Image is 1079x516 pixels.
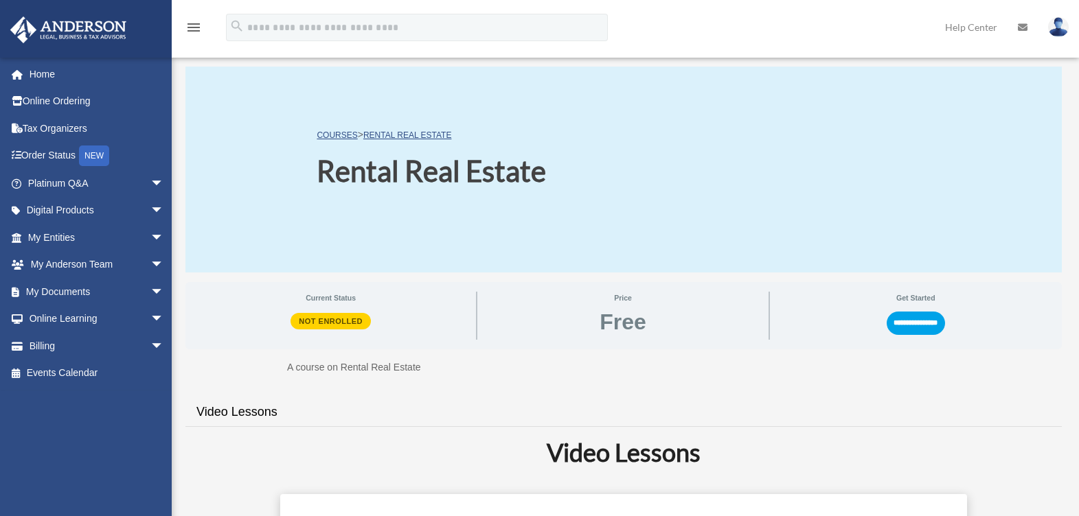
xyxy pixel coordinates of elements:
span: Not Enrolled [291,313,371,329]
span: arrow_drop_down [150,169,178,198]
a: Tax Organizers [10,115,185,142]
span: arrow_drop_down [150,197,178,225]
a: Rental Real Estate [363,130,451,140]
span: Current Status [195,292,466,304]
span: arrow_drop_down [150,332,178,360]
i: menu [185,19,202,36]
span: Free [600,311,646,333]
img: Anderson Advisors Platinum Portal [6,16,130,43]
a: menu [185,24,202,36]
a: Platinum Q&Aarrow_drop_down [10,169,185,197]
a: Online Learningarrow_drop_down [10,305,185,333]
a: My Documentsarrow_drop_down [10,278,185,305]
h2: Video Lessons [194,435,1054,469]
a: My Anderson Teamarrow_drop_down [10,251,185,279]
span: arrow_drop_down [150,278,178,306]
div: NEW [79,145,109,166]
span: Get Started [780,292,1052,304]
p: A course on Rental Real Estate [287,359,960,376]
span: arrow_drop_down [150,251,178,279]
a: Events Calendar [10,360,185,387]
a: My Entitiesarrow_drop_down [10,224,185,251]
a: Online Ordering [10,88,185,115]
p: > [317,126,546,143]
a: Video Lessons [185,392,288,432]
a: Digital Productsarrow_drop_down [10,197,185,224]
span: arrow_drop_down [150,224,178,252]
a: COURSES [317,130,357,140]
h1: Rental Real Estate [317,151,546,191]
a: Home [10,60,185,88]
span: Price [487,292,758,304]
a: Billingarrow_drop_down [10,332,185,360]
a: Order StatusNEW [10,142,185,170]
img: User Pic [1048,17,1069,37]
i: search [229,19,245,34]
span: arrow_drop_down [150,305,178,333]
